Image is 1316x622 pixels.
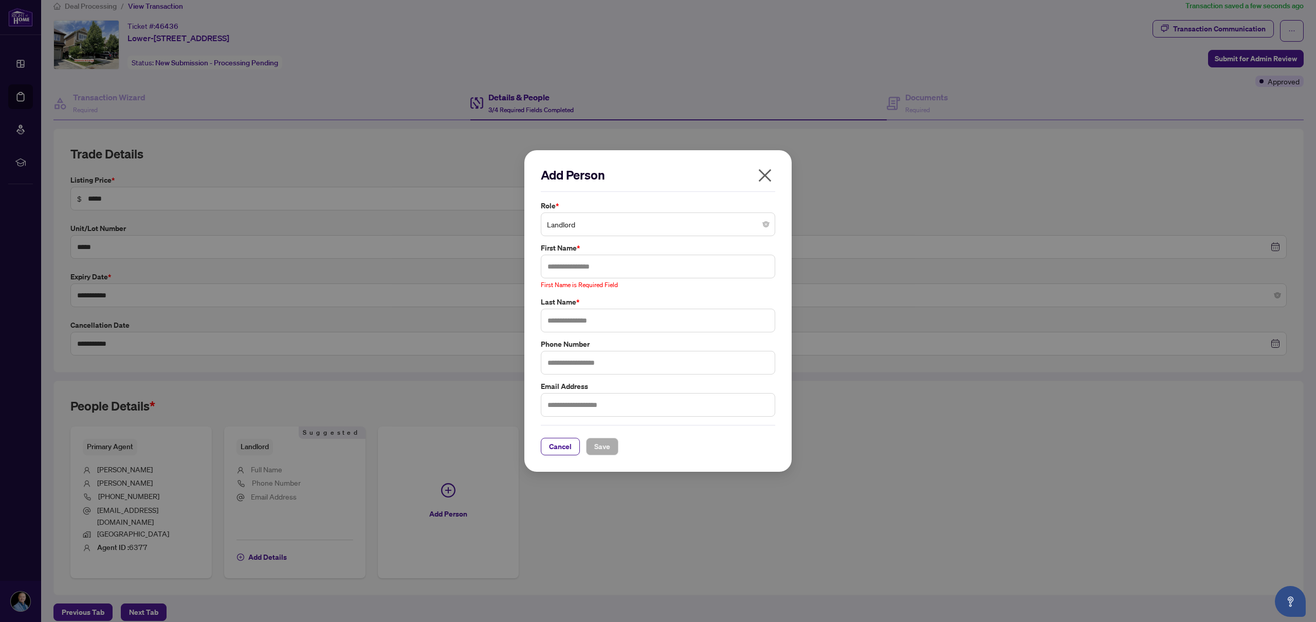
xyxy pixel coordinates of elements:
button: Save [586,438,618,455]
label: First Name [541,242,775,254]
span: Landlord [547,215,769,234]
h2: Add Person [541,167,775,183]
button: Open asap [1275,586,1306,617]
label: Phone Number [541,339,775,350]
span: close [757,167,773,184]
label: Email Address [541,381,775,392]
label: Role [541,200,775,211]
span: Cancel [549,438,572,455]
button: Cancel [541,438,580,455]
span: First Name is Required Field [541,281,618,289]
span: close-circle [763,221,769,227]
label: Last Name [541,296,775,308]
